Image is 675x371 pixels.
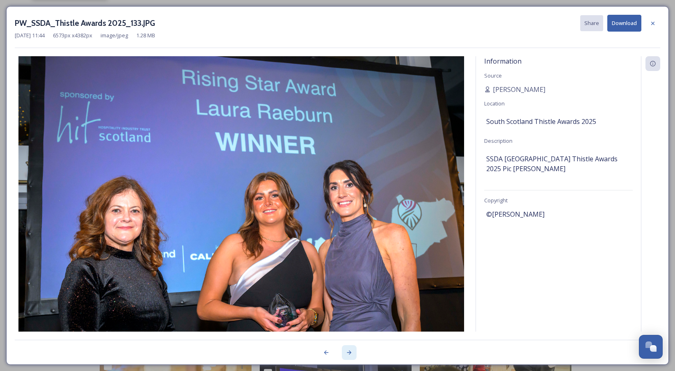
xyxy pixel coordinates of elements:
button: Download [607,15,641,32]
span: SSDA [GEOGRAPHIC_DATA] Thistle Awards 2025 Pic [PERSON_NAME] [486,154,631,174]
span: image/jpeg [101,32,128,39]
span: 6573 px x 4382 px [53,32,92,39]
button: Open Chat [639,335,663,359]
img: PW_SSDA_Thistle%20Awards%202025_133.JPG [15,56,467,353]
span: Source [484,72,502,79]
span: [PERSON_NAME] [493,85,545,94]
span: ©[PERSON_NAME] [486,209,545,219]
span: Copyright [484,197,508,204]
span: [DATE] 11:44 [15,32,45,39]
h3: PW_SSDA_Thistle Awards 2025_133.JPG [15,17,155,29]
span: Information [484,57,522,66]
span: 1.28 MB [136,32,155,39]
span: Location [484,100,505,107]
span: Description [484,137,513,144]
button: Share [580,15,603,31]
span: South Scotland Thistle Awards 2025 [486,117,596,126]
